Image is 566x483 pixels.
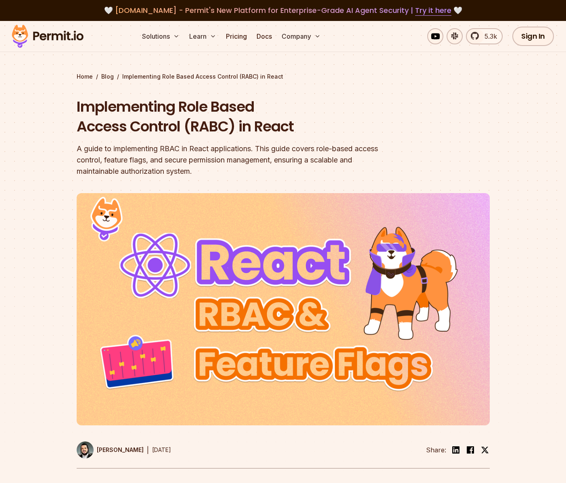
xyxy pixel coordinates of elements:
a: Blog [101,73,114,81]
img: Gabriel L. Manor [77,441,94,458]
button: Learn [186,28,219,44]
img: linkedin [451,445,461,455]
p: [PERSON_NAME] [97,446,144,454]
a: Home [77,73,93,81]
a: Sign In [512,27,554,46]
button: Solutions [139,28,183,44]
li: Share: [426,445,446,455]
a: Docs [253,28,275,44]
div: A guide to implementing RBAC in React applications. This guide covers role-based access control, ... [77,143,386,177]
div: / / [77,73,490,81]
a: 5.3k [466,28,503,44]
span: 5.3k [480,31,497,41]
img: twitter [481,446,489,454]
a: [PERSON_NAME] [77,441,144,458]
img: Implementing Role Based Access Control (RABC) in React [77,193,490,425]
div: | [147,445,149,455]
time: [DATE] [152,446,171,453]
a: Pricing [223,28,250,44]
img: facebook [466,445,475,455]
span: [DOMAIN_NAME] - Permit's New Platform for Enterprise-Grade AI Agent Security | [115,5,451,15]
a: Try it here [415,5,451,16]
h1: Implementing Role Based Access Control (RABC) in React [77,97,386,137]
button: Company [278,28,324,44]
img: Permit logo [8,23,87,50]
div: 🤍 🤍 [19,5,547,16]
